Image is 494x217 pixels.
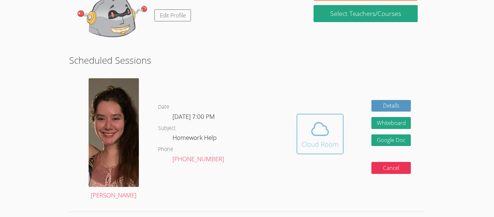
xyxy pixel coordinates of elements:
[173,133,218,145] dd: Homework Help
[297,114,344,154] button: Cloud Room
[371,134,411,146] a: Google Doc
[89,78,139,201] a: [PERSON_NAME]
[69,53,425,67] h2: Scheduled Sessions
[89,78,139,187] img: avatar.png
[158,124,176,133] dt: Subject
[371,117,411,129] button: Whiteboard
[154,9,191,21] a: Edit Profile
[371,100,411,112] a: Details
[158,103,169,112] dt: Date
[314,5,418,22] a: Select Teachers/Courses
[158,145,173,154] dt: Phone
[302,139,338,149] div: Cloud Room
[173,155,224,163] a: [PHONE_NUMBER]
[173,112,215,121] span: [DATE] 7:00 PM
[371,162,411,174] button: Cancel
